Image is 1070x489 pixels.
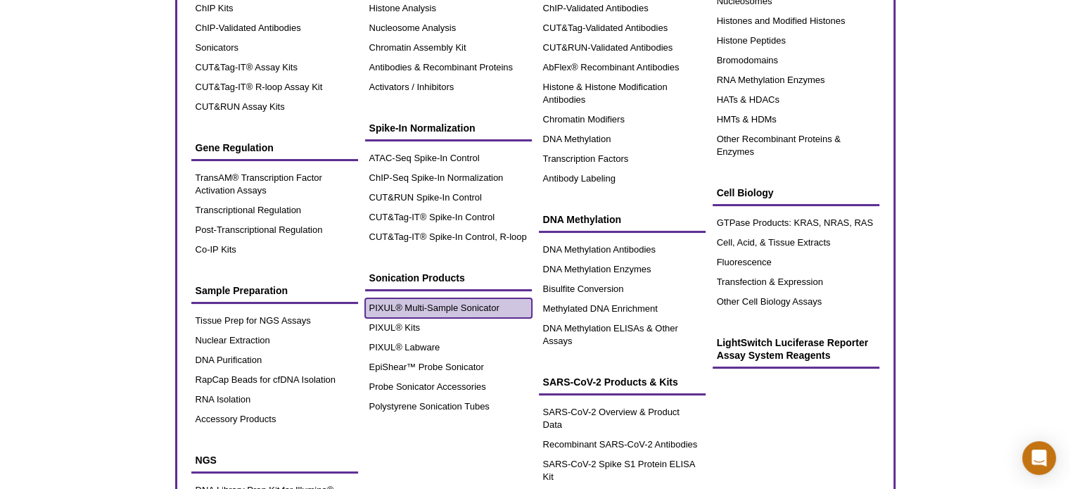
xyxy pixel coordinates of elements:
a: CUT&Tag-IT® Assay Kits [191,58,358,77]
a: ChIP-Seq Spike-In Normalization [365,168,532,188]
a: Recombinant SARS-CoV-2 Antibodies [539,435,706,455]
span: Cell Biology [717,187,774,198]
a: Histone & Histone Modification Antibodies [539,77,706,110]
a: Accessory Products [191,409,358,429]
span: Sonication Products [369,272,465,284]
a: HMTs & HDMs [713,110,879,129]
a: Antibody Labeling [539,169,706,189]
a: ATAC-Seq Spike-In Control [365,148,532,168]
span: DNA Methylation [543,214,621,225]
a: Polystyrene Sonication Tubes [365,397,532,417]
span: Sample Preparation [196,285,288,296]
a: GTPase Products: KRAS, NRAS, RAS [713,213,879,233]
span: LightSwitch Luciferase Reporter Assay System Reagents [717,337,868,361]
a: Cell, Acid, & Tissue Extracts [713,233,879,253]
span: NGS [196,455,217,466]
div: Open Intercom Messenger [1022,441,1056,475]
a: Transcriptional Regulation [191,201,358,220]
a: Tissue Prep for NGS Assays [191,311,358,331]
a: TransAM® Transcription Factor Activation Assays [191,168,358,201]
span: Spike-In Normalization [369,122,476,134]
a: ChIP-Validated Antibodies [191,18,358,38]
a: Chromatin Modifiers [539,110,706,129]
a: Sample Preparation [191,277,358,304]
a: Nuclear Extraction [191,331,358,350]
a: Activators / Inhibitors [365,77,532,97]
a: Other Cell Biology Assays [713,292,879,312]
a: Probe Sonicator Accessories [365,377,532,397]
a: NGS [191,447,358,474]
a: PIXUL® Multi-Sample Sonicator [365,298,532,318]
a: HATs & HDACs [713,90,879,110]
a: Transfection & Expression [713,272,879,292]
a: EpiShear™ Probe Sonicator [365,357,532,377]
a: CUT&Tag-Validated Antibodies [539,18,706,38]
a: DNA Methylation Enzymes [539,260,706,279]
a: AbFlex® Recombinant Antibodies [539,58,706,77]
a: SARS-CoV-2 Spike S1 Protein ELISA Kit [539,455,706,487]
a: DNA Purification [191,350,358,370]
a: DNA Methylation Antibodies [539,240,706,260]
span: Gene Regulation [196,142,274,153]
a: CUT&Tag-IT® Spike-In Control, R-loop [365,227,532,247]
a: RapCap Beads for cfDNA Isolation [191,370,358,390]
a: Chromatin Assembly Kit [365,38,532,58]
a: CUT&RUN-Validated Antibodies [539,38,706,58]
a: PIXUL® Labware [365,338,532,357]
a: Histones and Modified Histones [713,11,879,31]
a: SARS-CoV-2 Products & Kits [539,369,706,395]
a: CUT&Tag-IT® Spike-In Control [365,208,532,227]
a: Methylated DNA Enrichment [539,299,706,319]
a: Sonicators [191,38,358,58]
a: DNA Methylation [539,129,706,149]
a: Co-IP Kits [191,240,358,260]
a: CUT&RUN Assay Kits [191,97,358,117]
a: Gene Regulation [191,134,358,161]
a: Post-Transcriptional Regulation [191,220,358,240]
a: DNA Methylation [539,206,706,233]
a: Spike-In Normalization [365,115,532,141]
a: RNA Isolation [191,390,358,409]
a: Cell Biology [713,179,879,206]
a: CUT&RUN Spike-In Control [365,188,532,208]
a: RNA Methylation Enzymes [713,70,879,90]
a: Nucleosome Analysis [365,18,532,38]
a: Sonication Products [365,265,532,291]
a: Bromodomains [713,51,879,70]
span: SARS-CoV-2 Products & Kits [543,376,678,388]
a: Antibodies & Recombinant Proteins [365,58,532,77]
a: DNA Methylation ELISAs & Other Assays [539,319,706,351]
a: CUT&Tag-IT® R-loop Assay Kit [191,77,358,97]
a: Histone Peptides [713,31,879,51]
a: LightSwitch Luciferase Reporter Assay System Reagents [713,329,879,369]
a: SARS-CoV-2 Overview & Product Data [539,402,706,435]
a: Other Recombinant Proteins & Enzymes [713,129,879,162]
a: Bisulfite Conversion [539,279,706,299]
a: Transcription Factors [539,149,706,169]
a: Fluorescence [713,253,879,272]
a: PIXUL® Kits [365,318,532,338]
